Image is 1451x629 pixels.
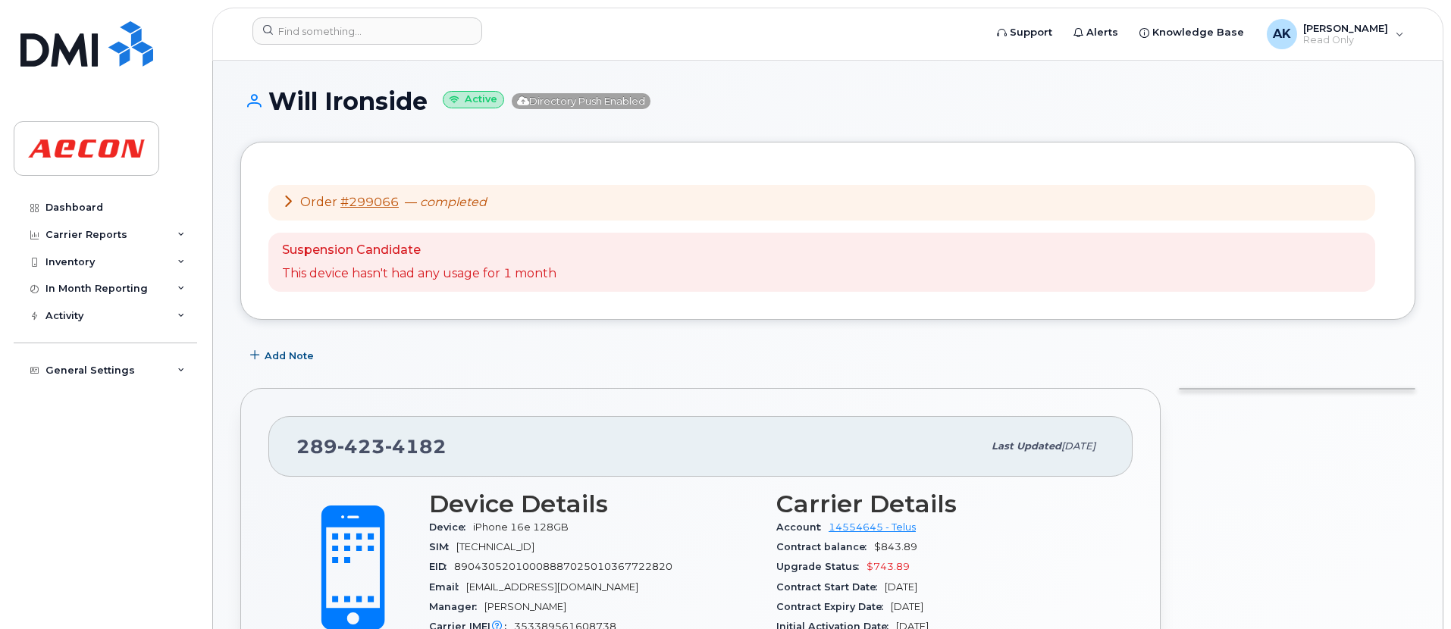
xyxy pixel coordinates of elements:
span: [TECHNICAL_ID] [456,541,534,552]
span: $843.89 [874,541,917,552]
span: Device [429,521,473,533]
span: [DATE] [885,581,917,593]
span: 423 [337,435,385,458]
span: $743.89 [867,561,910,572]
span: Directory Push Enabled [512,93,650,109]
span: EID [429,561,454,572]
span: iPhone 16e 128GB [473,521,569,533]
h1: Will Ironside [240,88,1415,114]
span: Manager [429,601,484,612]
span: [DATE] [891,601,923,612]
span: Last updated [992,440,1061,452]
h3: Carrier Details [776,490,1105,518]
span: 289 [296,435,447,458]
small: Active [443,91,504,108]
span: 89043052010008887025010367722820 [454,561,672,572]
span: Add Note [265,349,314,363]
button: Add Note [240,343,327,370]
span: Upgrade Status [776,561,867,572]
span: Order [300,195,337,209]
span: Email [429,581,466,593]
span: [EMAIL_ADDRESS][DOMAIN_NAME] [466,581,638,593]
span: — [405,195,487,209]
span: Contract balance [776,541,874,552]
span: Contract Start Date [776,581,885,593]
span: [PERSON_NAME] [484,601,566,612]
p: This device hasn't had any usage for 1 month [282,265,556,283]
a: #299066 [340,195,399,209]
span: Contract Expiry Date [776,601,891,612]
p: Suspension Candidate [282,242,556,259]
span: Account [776,521,829,533]
span: SIM [429,541,456,552]
a: 14554645 - Telus [829,521,916,533]
span: [DATE] [1061,440,1095,452]
em: completed [420,195,487,209]
span: 4182 [385,435,447,458]
h3: Device Details [429,490,758,518]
